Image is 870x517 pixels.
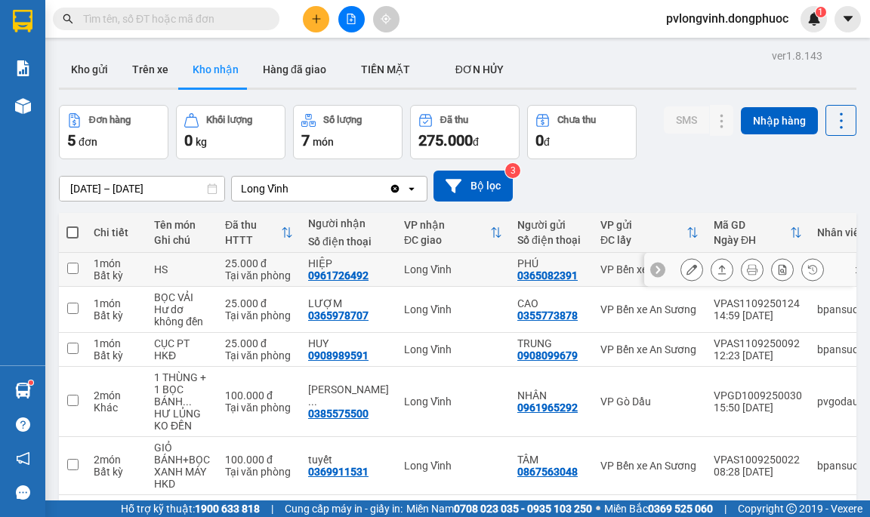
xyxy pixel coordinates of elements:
div: VP Bến xe An Sương [600,303,699,315]
svg: open [406,183,418,195]
th: Toggle SortBy [706,213,810,253]
div: Long Vĩnh [404,263,502,275]
div: Số điện thoại [517,234,585,246]
div: 100.000 đ [225,454,293,466]
div: VPAS1109250092 [714,337,802,349]
span: Miền Bắc [604,500,713,517]
span: ĐƠN HỦY [455,63,504,75]
div: HKĐ [154,349,210,362]
div: 0369911531 [308,466,369,478]
div: VP gửi [600,219,686,231]
div: Tại văn phòng [225,466,293,478]
img: warehouse-icon [15,383,31,399]
span: 275.000 [418,131,473,149]
div: 0385575500 [308,408,369,420]
div: 15:50 [DATE] [714,402,802,414]
div: CAO [517,297,585,309]
strong: 0708 023 035 - 0935 103 250 [454,503,592,515]
img: solution-icon [15,60,31,76]
th: Toggle SortBy [396,213,510,253]
span: Hỗ trợ kỹ thuật: [121,500,260,517]
th: Toggle SortBy [593,213,706,253]
button: Hàng đã giao [251,51,338,88]
input: Tìm tên, số ĐT hoặc mã đơn [83,11,261,27]
span: file-add [346,14,356,24]
div: Tại văn phòng [225,349,293,362]
div: PHÚ [517,257,585,269]
div: Tại văn phòng [225,309,293,322]
button: Chưa thu0đ [527,105,637,159]
div: 0355773878 [517,309,578,322]
div: VPGD1009250030 [714,389,802,402]
button: file-add [338,6,365,32]
span: Miền Nam [406,500,592,517]
div: Long Vĩnh [404,303,502,315]
strong: 1900 633 818 [195,503,260,515]
div: 0867563048 [517,466,578,478]
div: ver 1.8.143 [772,48,822,64]
div: Bất kỳ [94,309,139,322]
div: 100.000 đ [225,389,293,402]
div: Long Vĩnh [404,343,502,355]
span: search [63,14,73,24]
span: aim [381,14,391,24]
div: Tại văn phòng [225,269,293,282]
div: Chưa thu [557,115,596,125]
svg: Clear value [389,183,401,195]
sup: 1 [29,380,33,385]
div: ĐC giao [404,234,490,246]
div: Số lượng [323,115,362,125]
input: Selected Long Vĩnh. [290,181,292,196]
button: Đã thu275.000đ [410,105,520,159]
span: kg [196,136,207,148]
span: đ [544,136,550,148]
div: Người nhận [308,217,389,229]
span: | [271,500,273,517]
span: pvlongvinh.dongphuoc [654,9,801,28]
div: 0908099679 [517,349,578,362]
div: Chi tiết [94,226,139,238]
span: notification [16,451,30,466]
button: Số lượng7món [293,105,403,159]
button: Trên xe [120,51,180,88]
div: 14:59 [DATE] [714,309,802,322]
div: 25.000 đ [225,257,293,269]
span: món [313,136,334,148]
div: Mã GD [714,219,790,231]
button: Bộ lọc [433,171,513,202]
span: 0 [184,131,193,149]
span: plus [311,14,322,24]
button: aim [373,6,400,32]
div: Ghi chú [154,234,210,246]
div: 25.000 đ [225,297,293,309]
div: 12:23 [DATE] [714,349,802,362]
div: Bất kỳ [94,466,139,478]
div: TÂM [517,454,585,466]
span: đ [473,136,479,148]
div: HKD [154,478,210,490]
div: Giao hàng [711,258,733,281]
div: Long Vĩnh [404,395,502,408]
div: Khác [94,402,139,414]
span: đơn [79,136,97,148]
div: VP Bến xe An Sương [600,343,699,355]
button: SMS [664,106,709,134]
div: Bất kỳ [94,269,139,282]
div: GIỎ BÁNH+BỌC XANH MÁY [154,442,210,478]
strong: 0369 525 060 [648,503,713,515]
img: logo-vxr [13,10,32,32]
span: caret-down [841,12,855,26]
div: HIỆP [308,257,389,269]
div: TRUNG [517,337,585,349]
div: 08:28 [DATE] [714,466,802,478]
div: 1 món [94,297,139,309]
div: ĐC lấy [600,234,686,246]
span: ... [308,395,317,408]
div: tuyết [308,454,389,466]
span: copyright [786,503,797,514]
div: CỤC PT [154,337,210,349]
div: Hư dơ không đền [154,303,210,328]
div: 2 món [94,454,139,466]
div: 1 THÙNG + 1 BỌC BÁNH TRÁNG (QUA ĐÊM HƯ KO ĐỀN) [154,371,210,408]
div: BỌC VẢI [154,291,210,303]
